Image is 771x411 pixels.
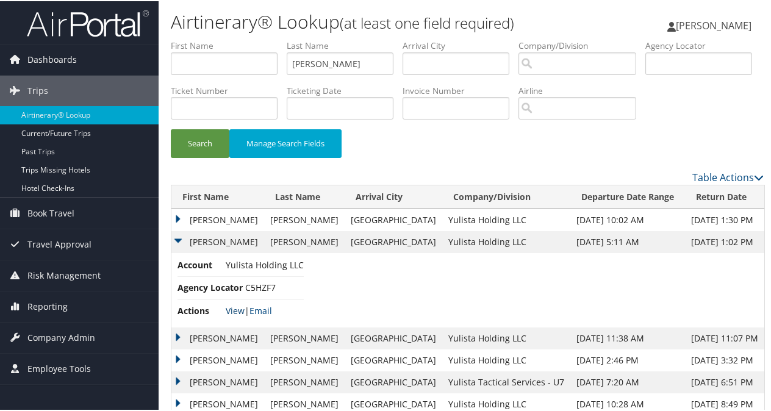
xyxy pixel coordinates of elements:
span: Reporting [27,290,68,321]
td: [PERSON_NAME] [171,348,264,370]
td: [DATE] 6:51 PM [685,370,764,392]
td: [GEOGRAPHIC_DATA] [345,208,442,230]
span: Book Travel [27,197,74,227]
th: Return Date: activate to sort column ascending [685,184,764,208]
td: [GEOGRAPHIC_DATA] [345,370,442,392]
span: Trips [27,74,48,105]
td: [PERSON_NAME] [264,370,345,392]
a: [PERSON_NAME] [667,6,764,43]
td: [PERSON_NAME] [171,230,264,252]
td: [GEOGRAPHIC_DATA] [345,348,442,370]
a: View [226,304,245,315]
td: [DATE] 2:46 PM [570,348,685,370]
td: [PERSON_NAME] [171,326,264,348]
span: Travel Approval [27,228,91,259]
td: [GEOGRAPHIC_DATA] [345,326,442,348]
span: Employee Tools [27,352,91,383]
label: Agency Locator [645,38,761,51]
th: Departure Date Range: activate to sort column ascending [570,184,685,208]
label: First Name [171,38,287,51]
label: Ticketing Date [287,84,403,96]
button: Manage Search Fields [229,128,342,157]
label: Invoice Number [403,84,518,96]
label: Arrival City [403,38,518,51]
th: Company/Division [442,184,570,208]
button: Search [171,128,229,157]
img: airportal-logo.png [27,8,149,37]
span: Risk Management [27,259,101,290]
label: Airline [518,84,645,96]
td: [GEOGRAPHIC_DATA] [345,230,442,252]
a: Email [249,304,272,315]
th: Last Name: activate to sort column ascending [264,184,345,208]
td: [PERSON_NAME] [171,208,264,230]
label: Ticket Number [171,84,287,96]
td: [DATE] 1:30 PM [685,208,764,230]
td: [DATE] 10:02 AM [570,208,685,230]
span: Company Admin [27,321,95,352]
span: Account [178,257,223,271]
td: Yulista Holding LLC [442,348,570,370]
td: [PERSON_NAME] [264,208,345,230]
td: [PERSON_NAME] [264,326,345,348]
td: [DATE] 7:20 AM [570,370,685,392]
a: Table Actions [692,170,764,183]
span: Actions [178,303,223,316]
td: Yulista Holding LLC [442,208,570,230]
label: Last Name [287,38,403,51]
th: First Name: activate to sort column ascending [171,184,264,208]
td: [PERSON_NAME] [264,348,345,370]
span: Yulista Holding LLC [226,258,304,270]
label: Company/Division [518,38,645,51]
td: [DATE] 5:11 AM [570,230,685,252]
span: Agency Locator [178,280,243,293]
td: [PERSON_NAME] [171,370,264,392]
td: [DATE] 1:02 PM [685,230,764,252]
td: [DATE] 11:07 PM [685,326,764,348]
span: C5HZF7 [245,281,276,292]
td: Yulista Holding LLC [442,230,570,252]
th: Arrival City: activate to sort column ascending [345,184,442,208]
td: [DATE] 11:38 AM [570,326,685,348]
td: Yulista Tactical Services - U7 [442,370,570,392]
td: [DATE] 3:32 PM [685,348,764,370]
small: (at least one field required) [340,12,514,32]
span: | [226,304,272,315]
h1: Airtinerary® Lookup [171,8,566,34]
td: Yulista Holding LLC [442,326,570,348]
td: [PERSON_NAME] [264,230,345,252]
span: [PERSON_NAME] [676,18,751,31]
span: Dashboards [27,43,77,74]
